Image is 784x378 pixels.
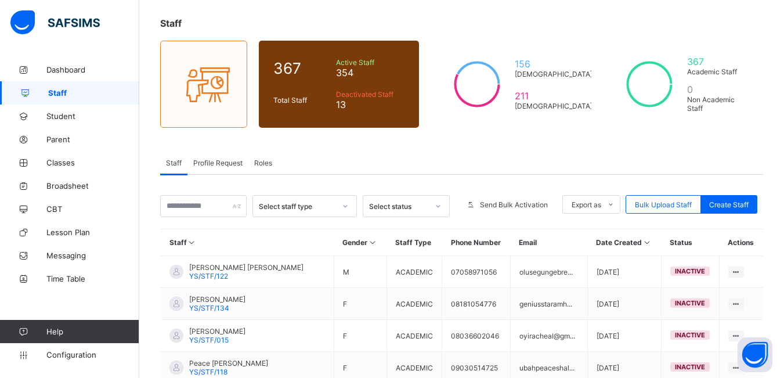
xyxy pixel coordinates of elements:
[442,288,510,320] td: 08181054776
[46,327,139,336] span: Help
[738,337,772,372] button: Open asap
[336,58,405,67] span: Active Staff
[675,363,705,371] span: inactive
[369,202,428,211] div: Select status
[270,93,333,107] div: Total Staff
[189,272,228,280] span: YS/STF/122
[336,67,405,78] span: 354
[442,229,510,256] th: Phone Number
[442,256,510,288] td: 07058971056
[572,200,601,209] span: Export as
[46,274,139,283] span: Time Table
[719,229,763,256] th: Actions
[642,238,652,247] i: Sort in Ascending Order
[480,200,548,209] span: Send Bulk Activation
[189,368,227,376] span: YS/STF/118
[189,336,229,344] span: YS/STF/015
[160,17,182,29] span: Staff
[386,288,442,320] td: ACADEMIC
[635,200,692,209] span: Bulk Upload Staff
[193,159,243,167] span: Profile Request
[661,229,719,256] th: Status
[334,288,386,320] td: F
[587,256,661,288] td: [DATE]
[187,238,197,247] i: Sort in Ascending Order
[334,320,386,352] td: F
[515,58,592,70] span: 156
[189,327,245,336] span: [PERSON_NAME]
[515,102,592,110] span: [DEMOGRAPHIC_DATA]
[46,111,139,121] span: Student
[254,159,272,167] span: Roles
[259,202,335,211] div: Select staff type
[334,229,386,256] th: Gender
[189,304,229,312] span: YS/STF/134
[48,88,139,98] span: Staff
[510,229,587,256] th: Email
[510,288,587,320] td: geniusstaramh...
[189,263,304,272] span: [PERSON_NAME] [PERSON_NAME]
[386,256,442,288] td: ACADEMIC
[367,238,377,247] i: Sort in Ascending Order
[510,320,587,352] td: oyiracheal@gm...
[46,228,139,237] span: Lesson Plan
[10,10,100,35] img: safsims
[687,84,749,95] span: 0
[46,350,139,359] span: Configuration
[587,320,661,352] td: [DATE]
[46,158,139,167] span: Classes
[46,135,139,144] span: Parent
[189,359,268,368] span: Peace [PERSON_NAME]
[334,256,386,288] td: M
[46,65,139,74] span: Dashboard
[161,229,334,256] th: Staff
[675,299,705,307] span: inactive
[273,59,330,77] span: 367
[46,181,139,190] span: Broadsheet
[189,295,245,304] span: [PERSON_NAME]
[46,251,139,260] span: Messaging
[166,159,182,167] span: Staff
[46,204,139,214] span: CBT
[336,99,405,110] span: 13
[709,200,749,209] span: Create Staff
[386,320,442,352] td: ACADEMIC
[510,256,587,288] td: olusegungebre...
[336,90,405,99] span: Deactivated Staff
[587,288,661,320] td: [DATE]
[687,56,749,67] span: 367
[675,331,705,339] span: inactive
[515,90,592,102] span: 211
[442,320,510,352] td: 08036602046
[515,70,592,78] span: [DEMOGRAPHIC_DATA]
[687,95,749,113] span: Non Academic Staff
[687,67,749,76] span: Academic Staff
[675,267,705,275] span: inactive
[587,229,661,256] th: Date Created
[386,229,442,256] th: Staff Type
